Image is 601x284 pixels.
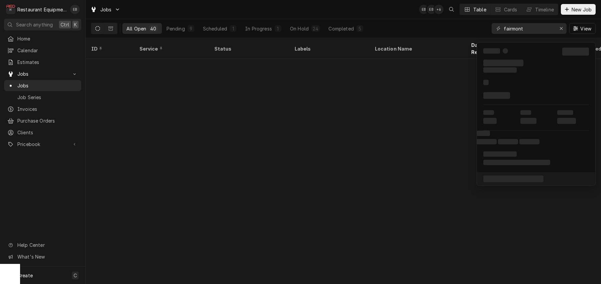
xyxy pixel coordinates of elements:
[17,141,68,148] span: Pricebook
[203,25,227,32] div: Scheduled
[503,48,508,54] span: ‌
[17,35,78,42] span: Home
[328,25,354,32] div: Completed
[17,82,78,89] span: Jobs
[17,6,67,13] div: Restaurant Equipment Diagnostics
[17,105,78,113] span: Invoices
[4,139,81,150] a: Go to Pricebook
[4,103,81,115] a: Invoices
[167,25,185,32] div: Pending
[126,25,146,32] div: All Open
[419,5,428,14] div: EB
[276,25,280,32] div: 1
[4,45,81,56] a: Calendar
[17,273,33,278] span: Create
[4,251,81,262] a: Go to What's New
[498,139,518,144] span: ‌
[74,272,77,279] span: C
[231,25,235,32] div: 1
[520,118,536,124] span: ‌
[561,4,596,15] button: New Job
[70,5,80,14] div: Emily Bird's Avatar
[17,70,68,77] span: Jobs
[214,45,282,52] div: Status
[427,5,436,14] div: Emily Bird's Avatar
[535,6,554,13] div: Timeline
[17,47,78,54] span: Calendar
[579,25,593,32] span: View
[557,118,576,124] span: ‌
[4,80,81,91] a: Jobs
[313,25,318,32] div: 24
[4,115,81,126] a: Purchase Orders
[358,25,362,32] div: 5
[446,4,457,15] button: Open search
[519,139,539,144] span: ‌
[419,5,428,14] div: Emily Bird's Avatar
[17,241,77,248] span: Help Center
[483,175,543,182] span: ‌
[61,21,69,28] span: Ctrl
[6,5,15,14] div: Restaurant Equipment Diagnostics's Avatar
[91,45,127,52] div: ID
[483,118,497,124] span: ‌
[434,5,443,14] div: + 6
[139,45,202,52] div: Service
[70,5,80,14] div: EB
[150,25,156,32] div: 40
[483,151,517,157] span: ‌
[17,59,78,66] span: Estimates
[427,5,436,14] div: EB
[473,6,486,13] div: Table
[569,23,596,34] button: View
[483,80,489,85] span: ‌
[17,129,78,136] span: Clients
[483,92,510,99] span: ‌
[520,110,531,115] span: ‌
[483,60,523,66] span: ‌
[17,117,78,124] span: Purchase Orders
[477,139,497,144] span: ‌
[375,45,459,52] div: Location Name
[16,21,53,28] span: Search anything
[483,110,494,115] span: ‌
[189,25,193,32] div: 9
[4,19,81,30] button: Search anythingCtrlK
[294,45,364,52] div: Labels
[290,25,309,32] div: On Hold
[245,25,272,32] div: In Progress
[88,4,123,15] a: Go to Jobs
[504,6,517,13] div: Cards
[4,239,81,251] a: Go to Help Center
[483,48,500,54] span: ‌
[570,6,593,13] span: New Job
[4,33,81,44] a: Home
[4,68,81,79] a: Go to Jobs
[483,160,550,165] span: ‌
[4,57,81,68] a: Estimates
[17,94,78,101] span: Job Series
[74,21,77,28] span: K
[483,67,517,73] span: ‌
[17,253,77,260] span: What's New
[477,131,490,136] span: ‌
[100,6,112,13] span: Jobs
[562,48,589,56] span: ‌
[6,5,15,14] div: R
[471,42,502,56] div: Date Received
[556,23,567,34] button: Erase input
[4,92,81,103] a: Job Series
[504,23,554,34] input: Keyword search
[557,110,573,115] span: ‌
[4,127,81,138] a: Clients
